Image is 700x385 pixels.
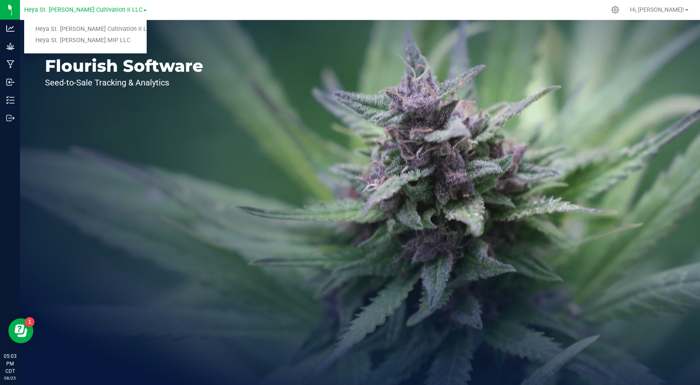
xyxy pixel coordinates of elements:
p: Seed-to-Sale Tracking & Analytics [45,78,203,87]
inline-svg: Manufacturing [6,60,15,68]
a: Heya St. [PERSON_NAME] MIP LLC [24,35,147,46]
inline-svg: Analytics [6,24,15,33]
span: Hi, [PERSON_NAME]! [630,6,684,13]
inline-svg: Inventory [6,96,15,104]
p: 08/25 [4,375,16,381]
span: Heya St. [PERSON_NAME] Cultivation II LLC [24,6,142,13]
a: Heya St. [PERSON_NAME] Cultivation II LLC [24,24,147,35]
inline-svg: Inbound [6,78,15,86]
p: Flourish Software [45,58,203,74]
inline-svg: Outbound [6,114,15,122]
inline-svg: Grow [6,42,15,50]
p: 05:03 PM CDT [4,352,16,375]
div: Manage settings [610,6,620,14]
iframe: Resource center [8,318,33,343]
iframe: Resource center unread badge [25,317,35,327]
